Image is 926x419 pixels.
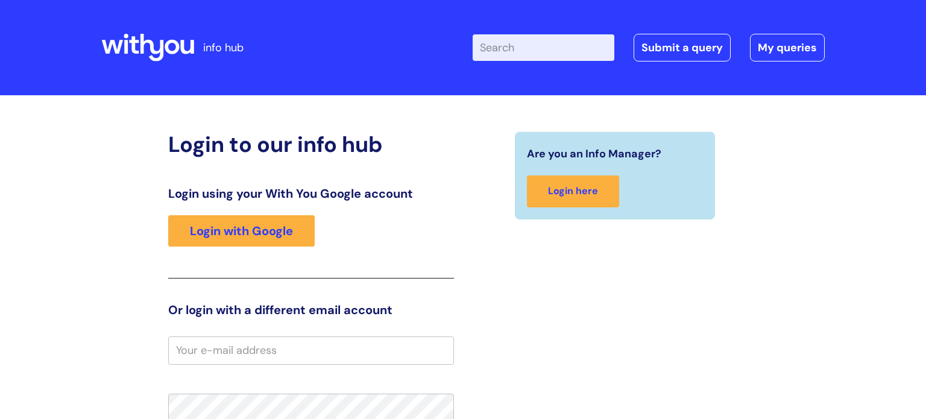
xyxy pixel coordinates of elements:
h2: Login to our info hub [168,131,454,157]
input: Search [473,34,614,61]
a: Submit a query [634,34,731,61]
input: Your e-mail address [168,336,454,364]
a: My queries [750,34,825,61]
a: Login with Google [168,215,315,247]
a: Login here [527,175,619,207]
h3: Or login with a different email account [168,303,454,317]
span: Are you an Info Manager? [527,144,661,163]
p: info hub [203,38,244,57]
h3: Login using your With You Google account [168,186,454,201]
